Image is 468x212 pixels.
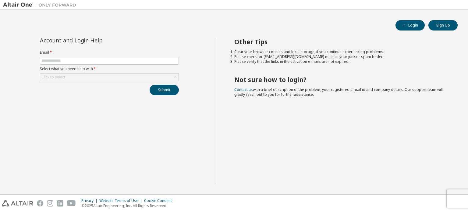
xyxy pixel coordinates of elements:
[57,200,63,207] img: linkedin.svg
[234,59,447,64] li: Please verify that the links in the activation e-mails are not expired.
[234,87,253,92] a: Contact us
[47,200,53,207] img: instagram.svg
[395,20,425,31] button: Login
[234,76,447,84] h2: Not sure how to login?
[144,198,175,203] div: Cookie Consent
[234,87,443,97] span: with a brief description of the problem, your registered e-mail id and company details. Our suppo...
[40,38,151,43] div: Account and Login Help
[40,74,179,81] div: Click to select
[37,200,43,207] img: facebook.svg
[234,49,447,54] li: Clear your browser cookies and local storage, if you continue experiencing problems.
[2,200,33,207] img: altair_logo.svg
[99,198,144,203] div: Website Terms of Use
[234,54,447,59] li: Please check for [EMAIL_ADDRESS][DOMAIN_NAME] mails in your junk or spam folder.
[81,198,99,203] div: Privacy
[67,200,76,207] img: youtube.svg
[41,75,65,80] div: Click to select
[150,85,179,95] button: Submit
[234,38,447,46] h2: Other Tips
[3,2,79,8] img: Altair One
[428,20,458,31] button: Sign Up
[40,50,179,55] label: Email
[40,66,179,71] label: Select what you need help with
[81,203,175,208] p: © 2025 Altair Engineering, Inc. All Rights Reserved.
